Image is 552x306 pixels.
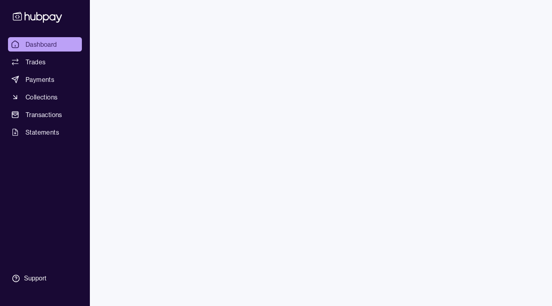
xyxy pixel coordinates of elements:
a: Transactions [8,107,82,122]
span: Trades [26,57,46,67]
a: Statements [8,125,82,139]
span: Collections [26,92,58,102]
span: Payments [26,75,54,84]
a: Payments [8,72,82,87]
a: Collections [8,90,82,104]
span: Transactions [26,110,62,119]
a: Dashboard [8,37,82,52]
span: Statements [26,127,59,137]
div: Support [24,274,46,283]
a: Support [8,270,82,287]
span: Dashboard [26,40,57,49]
a: Trades [8,55,82,69]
